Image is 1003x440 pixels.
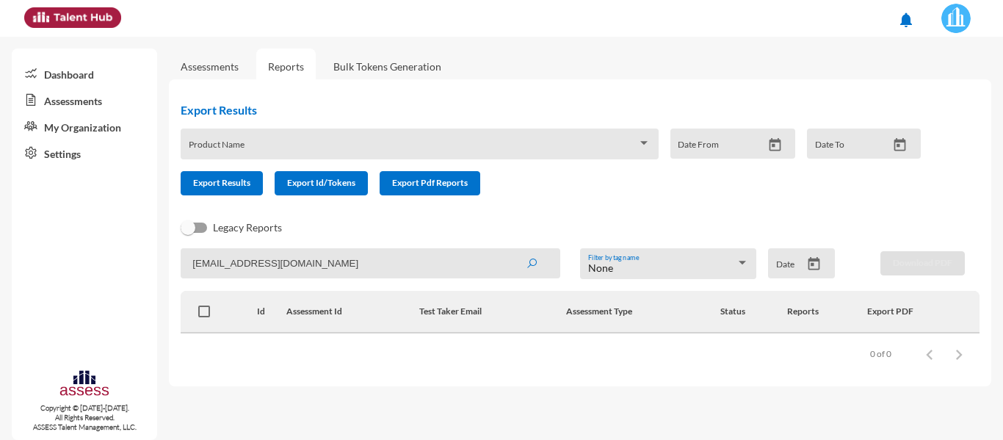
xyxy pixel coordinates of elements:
img: assesscompany-logo.png [59,369,109,400]
span: Export Id/Tokens [287,177,355,188]
a: My Organization [12,113,157,140]
mat-icon: notifications [897,11,915,29]
span: Export Pdf Reports [392,177,468,188]
button: Download PDF [880,251,965,275]
th: Assessment Id [286,291,419,333]
div: 0 of 0 [870,348,891,359]
a: Settings [12,140,157,166]
span: None [588,262,613,274]
span: Download PDF [893,257,952,268]
a: Bulk Tokens Generation [322,48,453,84]
th: Status [720,291,786,333]
button: Export Results [181,171,263,195]
button: Open calendar [762,137,788,153]
button: Export Id/Tokens [275,171,368,195]
button: Next page [944,339,974,369]
button: Open calendar [801,256,827,272]
th: Assessment Type [566,291,721,333]
h2: Export Results [181,103,933,117]
span: Export Results [193,177,250,188]
th: Test Taker Email [419,291,566,333]
th: Reports [787,291,868,333]
th: Id [257,291,287,333]
input: Search by name, token, assessment type, etc. [181,248,560,278]
a: Assessments [181,60,239,73]
p: Copyright © [DATE]-[DATE]. All Rights Reserved. ASSESS Talent Management, LLC. [12,403,157,432]
a: Reports [256,48,316,84]
a: Dashboard [12,60,157,87]
mat-paginator: Select page [181,333,980,375]
button: Open calendar [887,137,913,153]
a: Assessments [12,87,157,113]
span: Legacy Reports [213,219,282,237]
button: Previous page [915,339,944,369]
button: Export Pdf Reports [380,171,480,195]
th: Export PDF [867,291,980,333]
